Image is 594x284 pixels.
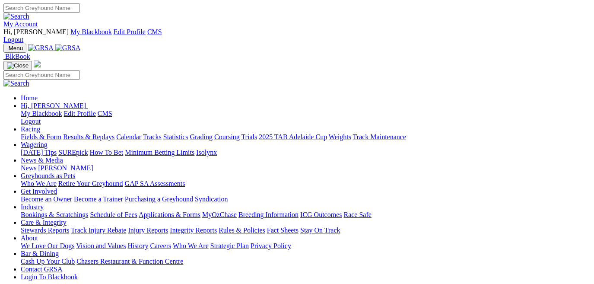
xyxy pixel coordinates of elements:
a: How To Bet [90,149,124,156]
a: We Love Our Dogs [21,242,74,249]
a: CMS [147,28,162,35]
a: Minimum Betting Limits [125,149,194,156]
a: Weights [329,133,351,140]
a: News & Media [21,156,63,164]
a: Coursing [214,133,240,140]
img: GRSA [28,44,54,52]
a: Wagering [21,141,48,148]
a: Bar & Dining [21,250,59,257]
a: Cash Up Your Club [21,258,75,265]
a: Get Involved [21,188,57,195]
a: Trials [241,133,257,140]
a: Fact Sheets [267,227,299,234]
div: Hi, [PERSON_NAME] [21,110,591,125]
a: Rules & Policies [219,227,265,234]
a: Track Maintenance [353,133,406,140]
div: My Account [3,28,591,44]
a: Grading [190,133,213,140]
a: Chasers Restaurant & Function Centre [76,258,183,265]
a: Login To Blackbook [21,273,78,281]
img: GRSA [55,44,81,52]
a: Stewards Reports [21,227,69,234]
a: Calendar [116,133,141,140]
a: About [21,234,38,242]
a: ICG Outcomes [300,211,342,218]
a: Injury Reports [128,227,168,234]
a: Edit Profile [64,110,96,117]
a: Edit Profile [114,28,146,35]
a: Who We Are [21,180,57,187]
a: Retire Your Greyhound [58,180,123,187]
a: [PERSON_NAME] [38,164,93,172]
a: Breeding Information [238,211,299,218]
a: Contact GRSA [21,265,62,273]
a: Vision and Values [76,242,126,249]
a: GAP SA Assessments [125,180,185,187]
a: MyOzChase [202,211,237,218]
a: Care & Integrity [21,219,67,226]
input: Search [3,70,80,80]
a: [DATE] Tips [21,149,57,156]
img: logo-grsa-white.png [34,61,41,67]
a: Statistics [163,133,188,140]
a: Schedule of Fees [90,211,137,218]
div: Greyhounds as Pets [21,180,591,188]
div: Get Involved [21,195,591,203]
div: Wagering [21,149,591,156]
a: Greyhounds as Pets [21,172,75,179]
a: Purchasing a Greyhound [125,195,193,203]
a: Who We Are [173,242,209,249]
a: Home [21,94,38,102]
a: Fields & Form [21,133,61,140]
span: Menu [9,45,23,51]
a: Race Safe [343,211,371,218]
a: Stay On Track [300,227,340,234]
a: Logout [21,118,41,125]
div: News & Media [21,164,591,172]
a: Isolynx [196,149,217,156]
img: Search [3,13,29,20]
a: Hi, [PERSON_NAME] [21,102,88,109]
a: SUREpick [58,149,88,156]
a: Become a Trainer [74,195,123,203]
a: Become an Owner [21,195,72,203]
span: Hi, [PERSON_NAME] [21,102,86,109]
a: Tracks [143,133,162,140]
a: Privacy Policy [251,242,291,249]
a: CMS [98,110,112,117]
a: Industry [21,203,44,211]
div: Care & Integrity [21,227,591,234]
a: Careers [150,242,171,249]
a: Bookings & Scratchings [21,211,88,218]
div: Racing [21,133,591,141]
span: Hi, [PERSON_NAME] [3,28,69,35]
a: Racing [21,125,40,133]
a: My Account [3,20,38,28]
span: BlkBook [5,53,30,60]
a: News [21,164,36,172]
a: History [127,242,148,249]
img: Search [3,80,29,87]
a: My Blackbook [70,28,112,35]
a: Applications & Forms [139,211,200,218]
div: About [21,242,591,250]
a: 2025 TAB Adelaide Cup [259,133,327,140]
button: Toggle navigation [3,61,32,70]
a: My Blackbook [21,110,62,117]
div: Bar & Dining [21,258,591,265]
div: Industry [21,211,591,219]
img: Close [7,62,29,69]
a: Syndication [195,195,228,203]
a: Logout [3,36,23,43]
a: Strategic Plan [210,242,249,249]
a: Results & Replays [63,133,114,140]
a: Integrity Reports [170,227,217,234]
input: Search [3,3,80,13]
a: BlkBook [3,53,30,60]
button: Toggle navigation [3,44,26,53]
a: Track Injury Rebate [71,227,126,234]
